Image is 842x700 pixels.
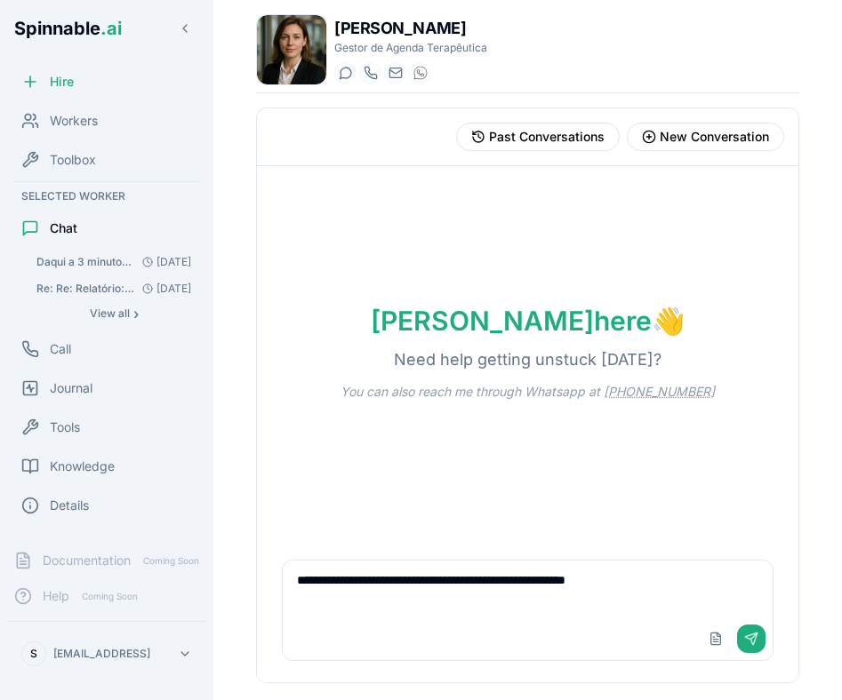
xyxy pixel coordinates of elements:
[28,303,199,324] button: Show all conversations
[50,73,74,91] span: Hire
[14,636,199,672] button: S[EMAIL_ADDRESS]
[652,305,685,337] span: wave
[135,282,191,296] span: [DATE]
[36,255,135,269] span: Daqui a 3 minutos envia um email à margarida a contar uma piada leve: Vou agendar o envio de um e...
[28,276,199,301] button: Open conversation: Re: Re: Relatório: Consulta Agendada para Cliente Margarida Cordo Paula, marca...
[100,18,122,39] span: .ai
[133,306,139,321] span: ›
[456,123,620,151] button: View past conversations
[53,647,150,661] p: [EMAIL_ADDRESS]
[28,250,199,274] button: Open conversation: Daqui a 3 minutos envia um email à margarida a contar uma piada leve
[373,347,683,372] p: Need help getting unstuck [DATE]?
[50,151,96,169] span: Toolbox
[257,15,326,84] img: Paula Wong
[50,112,98,130] span: Workers
[43,552,131,569] span: Documentation
[489,128,605,146] span: Past Conversations
[50,219,77,237] span: Chat
[660,128,769,146] span: New Conversation
[409,62,430,84] button: WhatsApp
[50,379,92,397] span: Journal
[319,383,736,401] p: You can also reach me through Whatsapp at
[627,123,784,151] button: Start new conversation
[413,66,428,80] img: WhatsApp
[14,18,122,39] span: Spinnable
[50,340,71,358] span: Call
[349,305,706,337] h1: [PERSON_NAME] here
[30,647,37,661] span: S
[50,457,115,475] span: Knowledge
[50,497,89,514] span: Details
[359,62,381,84] button: Start a call with Paula Wong
[138,553,204,569] span: Coming Soon
[36,282,135,296] span: Re: Re: Relatório: Consulta Agendada para Cliente Margarida Cordo Paula, marcaste para 2024. Est....
[334,41,487,55] p: Gestor de Agenda Terapêutica
[43,587,69,605] span: Help
[384,62,405,84] button: Send email to paula.wong@getspinnable.ai
[135,255,191,269] span: [DATE]
[7,186,206,207] div: Selected Worker
[90,306,130,321] span: View all
[334,16,487,41] h1: [PERSON_NAME]
[334,62,356,84] button: Start a chat with Paula Wong
[50,418,80,436] span: Tools
[604,384,715,399] a: [PHONE_NUMBER]
[76,588,143,605] span: Coming Soon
